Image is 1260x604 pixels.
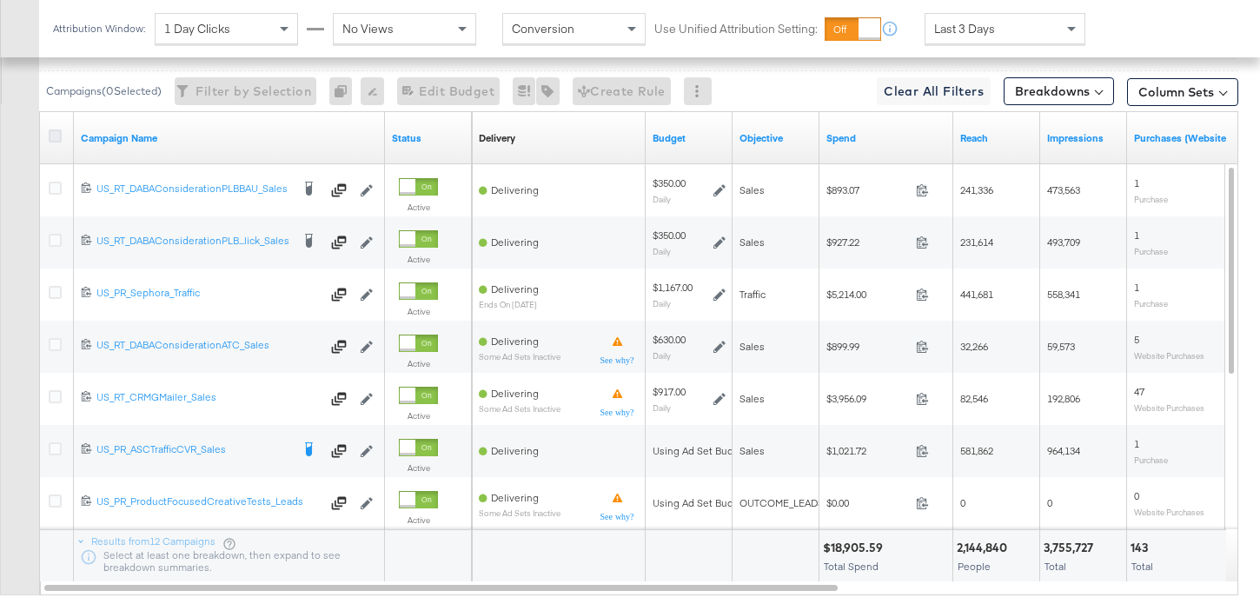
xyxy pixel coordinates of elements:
label: Active [399,410,438,421]
span: $3,956.09 [826,392,909,405]
sub: Purchase [1134,298,1168,309]
span: Delivering [491,183,539,196]
div: 2,144,840 [957,540,1012,556]
div: Using Ad Set Budget [653,444,749,458]
span: Clear All Filters [884,81,984,103]
span: $1,021.72 [826,444,909,457]
span: 0 [1134,489,1139,502]
span: 32,266 [960,340,988,353]
a: The maximum amount you're willing to spend on your ads, on average each day or over the lifetime ... [653,131,726,145]
div: Using Ad Set Budget [653,496,749,510]
sub: Daily [653,350,671,361]
a: The number of people your ad was served to. [960,131,1033,145]
button: Clear All Filters [877,77,991,105]
span: 1 [1134,229,1139,242]
a: Reflects the ability of your Ad Campaign to achieve delivery based on ad states, schedule and bud... [479,131,515,145]
span: 581,862 [960,444,993,457]
div: $917.00 [653,385,686,399]
sub: Some Ad Sets Inactive [479,352,560,362]
span: 473,563 [1047,183,1080,196]
span: Delivering [491,491,539,504]
div: 0 [329,77,361,105]
div: Delivery [479,131,515,145]
span: 558,341 [1047,288,1080,301]
span: Last 3 Days [934,21,995,37]
button: Column Sets [1127,78,1238,106]
div: US_RT_DABAConsiderationPLB...lick_Sales [96,234,290,248]
a: US_RT_CRMGMailer_Sales [96,390,321,408]
span: 441,681 [960,288,993,301]
sub: Purchase [1134,194,1168,204]
span: $0.00 [826,496,909,509]
a: US_PR_ProductFocusedCreativeTests_Leads [96,494,321,512]
label: Active [399,462,438,474]
span: Sales [739,236,765,249]
div: Campaigns ( 0 Selected) [46,83,162,99]
a: US_PR_Sephora_Traffic [96,286,321,303]
div: $350.00 [653,176,686,190]
span: 964,134 [1047,444,1080,457]
span: Sales [739,183,765,196]
label: Active [399,202,438,213]
span: $893.07 [826,183,909,196]
span: $5,214.00 [826,288,909,301]
div: $1,167.00 [653,281,693,295]
label: Use Unified Attribution Setting: [654,21,818,37]
a: US_RT_DABAConsiderationPLB...lick_Sales [96,234,290,251]
span: Traffic [739,288,766,301]
span: 82,546 [960,392,988,405]
span: $899.99 [826,340,909,353]
sub: Daily [653,194,671,204]
span: People [958,560,991,573]
div: US_PR_ProductFocusedCreativeTests_Leads [96,494,321,508]
div: Attribution Window: [52,23,146,35]
a: The number of times your ad was served. On mobile apps an ad is counted as served the first time ... [1047,131,1120,145]
span: 241,336 [960,183,993,196]
label: Active [399,306,438,317]
label: Active [399,358,438,369]
span: Conversion [512,21,574,37]
span: 1 Day Clicks [164,21,230,37]
button: Breakdowns [1004,77,1114,105]
sub: Purchase [1134,246,1168,256]
div: $630.00 [653,333,686,347]
sub: Website Purchases [1134,402,1204,413]
sub: Daily [653,402,671,413]
div: $18,905.59 [823,540,888,556]
div: 143 [1131,540,1153,556]
a: The total amount spent to date. [826,131,946,145]
a: Your campaign's objective. [739,131,812,145]
div: US_RT_DABAConsiderationATC_Sales [96,338,321,352]
span: OUTCOME_LEADS [739,496,824,509]
span: 47 [1134,385,1144,398]
span: 5 [1134,333,1139,346]
span: Total Spend [824,560,879,573]
span: Sales [739,340,765,353]
span: No Views [342,21,394,37]
span: Total [1044,560,1066,573]
span: 59,573 [1047,340,1075,353]
sub: Some Ad Sets Inactive [479,404,560,414]
span: 0 [960,496,965,509]
div: US_PR_ASCTrafficCVR_Sales [96,442,290,456]
span: 493,709 [1047,236,1080,249]
span: 0 [1047,496,1052,509]
a: Shows the current state of your Ad Campaign. [392,131,465,145]
span: Delivering [491,387,539,400]
sub: Website Purchases [1134,507,1204,517]
span: Delivering [491,282,539,295]
sub: ends on [DATE] [479,300,539,309]
a: US_RT_DABAConsiderationPLBBAU_Sales [96,182,290,199]
span: 1 [1134,176,1139,189]
span: Delivering [491,444,539,457]
span: Sales [739,392,765,405]
sub: Some Ad Sets Inactive [479,508,560,518]
span: Total [1131,560,1153,573]
span: 1 [1134,437,1139,450]
span: Delivering [491,236,539,249]
span: 192,806 [1047,392,1080,405]
label: Active [399,514,438,526]
div: $350.00 [653,229,686,242]
div: US_PR_Sephora_Traffic [96,286,321,300]
sub: Website Purchases [1134,350,1204,361]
